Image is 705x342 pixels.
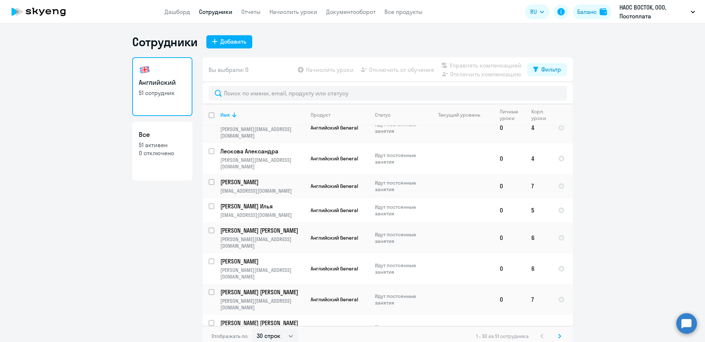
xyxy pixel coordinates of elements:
[600,8,607,15] img: balance
[139,130,186,139] h3: Все
[616,3,699,21] button: НАОС ВОСТОК, ООО, Постоплата
[220,267,304,280] p: [PERSON_NAME][EMAIL_ADDRESS][DOMAIN_NAME]
[220,178,303,186] p: [PERSON_NAME]
[500,108,525,121] div: Личные уроки
[494,112,525,143] td: 0
[220,178,304,186] a: [PERSON_NAME]
[311,265,358,272] span: Английский General
[132,122,192,181] a: Все51 активен0 отключено
[139,78,186,87] h3: Английский
[241,8,261,15] a: Отчеты
[220,147,304,155] a: Лескова Александра
[311,183,358,189] span: Английский General
[220,188,304,194] p: [EMAIL_ADDRESS][DOMAIN_NAME]
[527,63,567,76] button: Фильтр
[326,8,376,15] a: Документооборот
[139,149,186,157] p: 0 отключено
[139,64,151,76] img: english
[476,333,529,339] span: 1 - 30 из 51 сотрудника
[525,253,552,284] td: 6
[311,112,369,118] div: Продукт
[375,293,425,306] p: Идут постоянные занятия
[209,65,249,74] span: Вы выбрали: 0
[220,202,304,210] a: [PERSON_NAME] Илья
[139,141,186,149] p: 51 активен
[220,257,303,265] p: [PERSON_NAME]
[525,112,552,143] td: 4
[220,226,303,234] p: [PERSON_NAME] [PERSON_NAME]
[494,174,525,198] td: 0
[199,8,232,15] a: Сотрудники
[220,288,303,296] p: [PERSON_NAME] [PERSON_NAME]
[525,284,552,315] td: 7
[139,89,186,97] p: 51 сотрудник
[494,253,525,284] td: 0
[375,262,425,275] p: Идут постоянные занятия
[494,143,525,174] td: 0
[577,7,597,16] div: Баланс
[494,284,525,315] td: 0
[525,4,549,19] button: RU
[525,222,552,253] td: 6
[375,231,425,244] p: Идут постоянные занятия
[220,112,304,118] div: Имя
[375,112,391,118] div: Статус
[311,155,358,162] span: Английский General
[220,147,303,155] p: Лескова Александра
[541,65,561,74] div: Фильтр
[525,198,552,222] td: 5
[375,204,425,217] p: Идут постоянные занятия
[311,124,358,131] span: Английский General
[530,7,537,16] span: RU
[209,86,567,101] input: Поиск по имени, email, продукту или статусу
[220,319,304,327] a: [PERSON_NAME] [PERSON_NAME]
[531,108,547,121] div: Корп. уроки
[220,112,230,118] div: Имя
[384,8,423,15] a: Все продукты
[220,236,304,249] p: [PERSON_NAME][EMAIL_ADDRESS][DOMAIN_NAME]
[132,34,198,49] h1: Сотрудники
[220,157,304,170] p: [PERSON_NAME][EMAIL_ADDRESS][DOMAIN_NAME]
[211,333,249,339] span: Отображать по:
[220,212,304,218] p: [EMAIL_ADDRESS][DOMAIN_NAME]
[500,108,520,121] div: Личные уроки
[220,37,246,46] div: Добавить
[375,152,425,165] p: Идут постоянные занятия
[206,35,252,48] button: Добавить
[220,257,304,265] a: [PERSON_NAME]
[531,108,552,121] div: Корп. уроки
[573,4,611,19] button: Балансbalance
[375,179,425,193] p: Идут постоянные занятия
[311,112,330,118] div: Продукт
[619,3,688,21] p: НАОС ВОСТОК, ООО, Постоплата
[220,202,303,210] p: [PERSON_NAME] Илья
[311,234,358,241] span: Английский General
[375,121,425,134] p: Идут постоянные занятия
[220,319,303,327] p: [PERSON_NAME] [PERSON_NAME]
[220,126,304,139] p: [PERSON_NAME][EMAIL_ADDRESS][DOMAIN_NAME]
[132,57,192,116] a: Английский51 сотрудник
[375,112,425,118] div: Статус
[220,298,304,311] p: [PERSON_NAME][EMAIL_ADDRESS][DOMAIN_NAME]
[311,207,358,214] span: Английский General
[220,288,304,296] a: [PERSON_NAME] [PERSON_NAME]
[494,222,525,253] td: 0
[164,8,190,15] a: Дашборд
[431,112,493,118] div: Текущий уровень
[525,143,552,174] td: 4
[311,296,358,303] span: Английский General
[375,324,425,337] p: Идут постоянные занятия
[220,226,304,234] a: [PERSON_NAME] [PERSON_NAME]
[494,198,525,222] td: 0
[525,174,552,198] td: 7
[438,112,480,118] div: Текущий уровень
[270,8,317,15] a: Начислить уроки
